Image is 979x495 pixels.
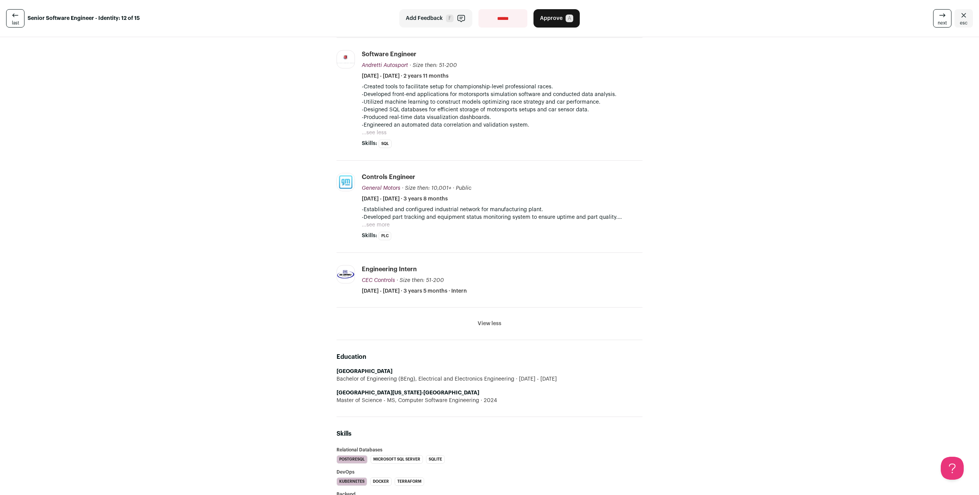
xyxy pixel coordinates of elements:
[479,397,497,404] span: 2024
[370,477,392,486] li: Docker
[410,63,457,68] span: · Size then: 51-200
[337,352,642,361] h2: Education
[362,232,377,239] span: Skills:
[337,470,642,474] h3: DevOps
[337,448,642,452] h3: Relational Databases
[362,221,390,229] button: ...see more
[933,9,951,28] a: next
[379,140,392,148] li: SQL
[399,9,472,28] button: Add Feedback F
[941,457,964,480] iframe: Help Scout Beacon - Open
[362,206,642,221] p: -Established and configured industrial network for manufacturing plant. -Developed part tracking ...
[566,15,573,22] span: A
[362,63,408,68] span: Andretti Autosport
[6,9,24,28] a: last
[379,232,391,240] li: PLC
[362,195,448,203] span: [DATE] - [DATE] · 3 years 8 months
[426,455,445,464] li: SQLite
[362,72,449,80] span: [DATE] - [DATE] · 2 years 11 months
[337,477,367,486] li: Kubernetes
[337,390,479,396] strong: [GEOGRAPHIC_DATA][US_STATE]-[GEOGRAPHIC_DATA]
[453,184,454,192] span: ·
[456,186,472,191] span: Public
[371,455,423,464] li: Microsoft SQL Server
[337,173,355,191] img: d5a0aebc5966ecaf43e79522b74caa6b1141ffd5f2e673fe6d1eaafb14e875ca.jpg
[12,20,19,26] span: last
[397,278,444,283] span: · Size then: 51-200
[337,55,355,64] img: db83d6e4c15e0e5dcfdb1c1fd978f9e990e0d6a18a3612f8e00f3dbd59aeb355.png
[446,15,454,22] span: F
[362,50,416,59] div: Software Engineer
[337,455,368,464] li: PostgreSQL
[514,375,557,383] span: [DATE] - [DATE]
[960,20,968,26] span: esc
[406,15,443,22] span: Add Feedback
[337,375,642,383] div: Bachelor of Engineering (BEng), Electrical and Electronics Engineering
[395,477,424,486] li: Terraform
[337,369,392,374] strong: [GEOGRAPHIC_DATA]
[337,397,642,404] div: Master of Science - MS, Computer Software Engineering
[362,287,467,295] span: [DATE] - [DATE] · 3 years 5 months · Intern
[540,15,563,22] span: Approve
[362,83,642,129] p: -Created tools to facilitate setup for championship-level professional races. -Developed front-en...
[402,186,451,191] span: · Size then: 10,001+
[362,129,387,137] button: ...see less
[337,429,642,438] h2: Skills
[478,320,501,327] button: View less
[362,186,400,191] span: General Motors
[28,15,140,22] strong: Senior Software Engineer - Identity: 12 of 15
[362,278,395,283] span: CEC Controls
[362,173,415,181] div: Controls Engineer
[533,9,580,28] button: Approve A
[362,265,417,274] div: Engineering Intern
[955,9,973,28] a: Close
[362,140,377,147] span: Skills:
[938,20,947,26] span: next
[337,270,355,279] img: 5266884cdb61b2795dc20e2b880874b696d44522d03385e4c5374b8893be0e63.png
